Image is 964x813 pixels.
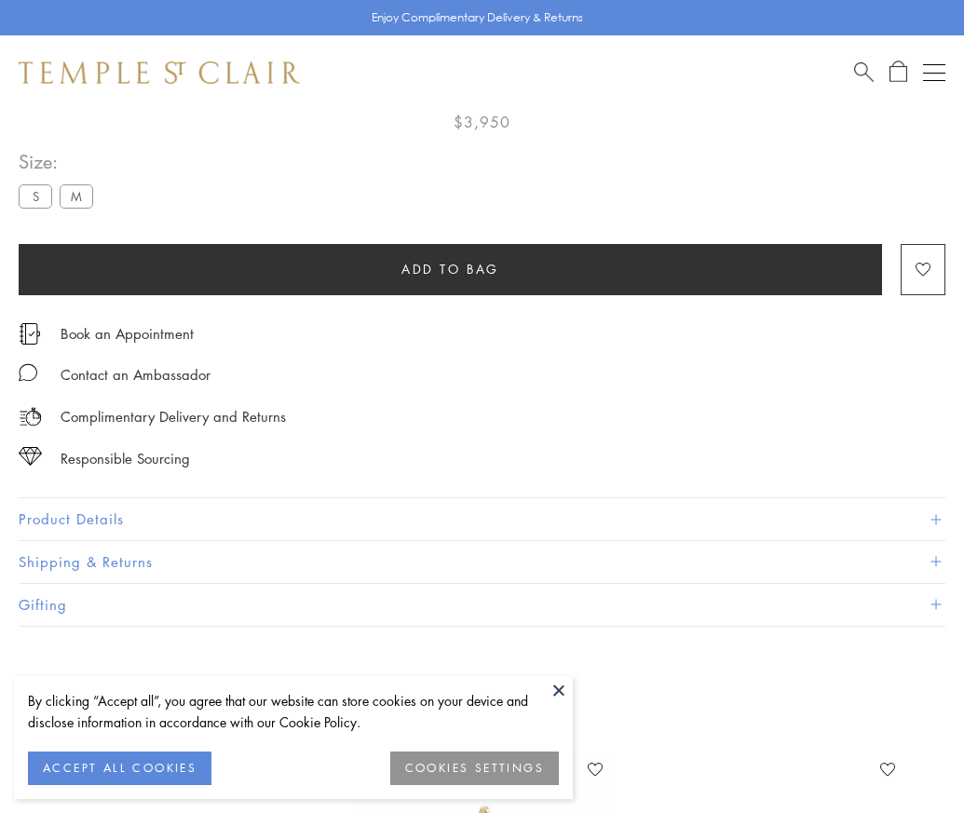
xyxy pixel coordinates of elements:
[19,447,42,466] img: icon_sourcing.svg
[60,184,93,208] label: M
[19,184,52,208] label: S
[454,110,510,134] span: $3,950
[28,752,211,785] button: ACCEPT ALL COOKIES
[923,61,945,84] button: Open navigation
[61,405,286,428] p: Complimentary Delivery and Returns
[372,8,583,27] p: Enjoy Complimentary Delivery & Returns
[19,405,42,428] img: icon_delivery.svg
[889,61,907,84] a: Open Shopping Bag
[61,323,194,344] a: Book an Appointment
[19,146,101,177] span: Size:
[390,752,559,785] button: COOKIES SETTINGS
[19,323,41,345] img: icon_appointment.svg
[19,244,882,295] button: Add to bag
[28,690,559,733] div: By clicking “Accept all”, you agree that our website can store cookies on your device and disclos...
[19,541,945,583] button: Shipping & Returns
[19,498,945,540] button: Product Details
[19,584,945,626] button: Gifting
[19,61,300,84] img: Temple St. Clair
[401,259,499,279] span: Add to bag
[854,61,874,84] a: Search
[19,363,37,382] img: MessageIcon-01_2.svg
[61,363,210,386] div: Contact an Ambassador
[61,447,190,470] div: Responsible Sourcing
